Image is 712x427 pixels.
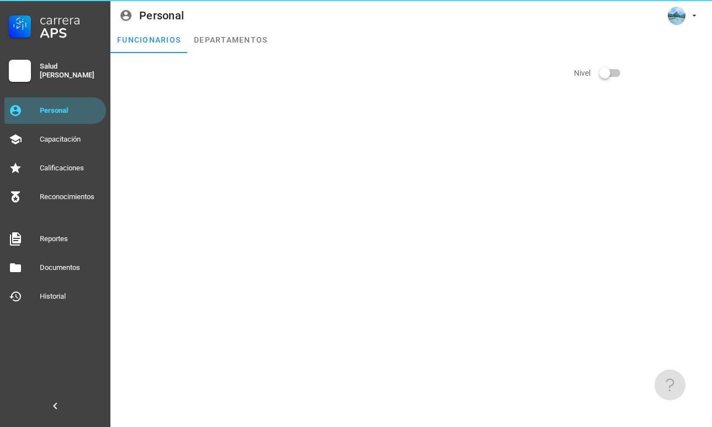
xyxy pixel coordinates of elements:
[187,27,274,53] a: departamentos
[40,13,102,27] div: Carrera
[4,97,106,124] a: Personal
[40,135,102,144] div: Capacitación
[40,164,102,173] div: Calificaciones
[40,192,102,201] div: Reconocimientos
[40,235,102,243] div: Reportes
[4,254,106,281] a: Documentos
[40,62,102,80] div: Salud [PERSON_NAME]
[4,226,106,252] a: Reportes
[40,27,102,40] div: APS
[4,184,106,210] a: Reconocimientos
[139,9,184,22] div: Personal
[574,60,705,86] div: Nivel
[668,7,685,24] div: avatar
[40,106,102,115] div: Personal
[40,292,102,301] div: Historial
[4,283,106,310] a: Historial
[4,126,106,153] a: Capacitación
[40,263,102,272] div: Documentos
[110,27,187,53] a: funcionarios
[4,155,106,181] a: Calificaciones
[661,6,703,25] button: avatar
